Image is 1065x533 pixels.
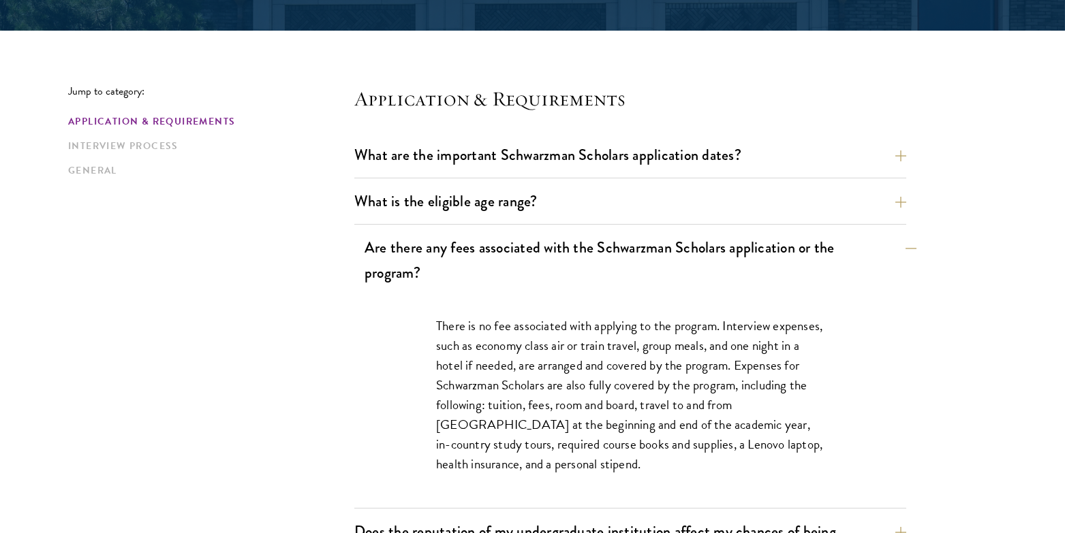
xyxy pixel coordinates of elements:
[354,140,906,170] button: What are the important Schwarzman Scholars application dates?
[68,114,346,129] a: Application & Requirements
[68,85,354,97] p: Jump to category:
[365,232,916,288] button: Are there any fees associated with the Schwarzman Scholars application or the program?
[354,85,906,112] h4: Application & Requirements
[68,139,346,153] a: Interview Process
[68,163,346,178] a: General
[354,186,906,216] button: What is the eligible age range?
[436,316,824,474] p: There is no fee associated with applying to the program. Interview expenses, such as economy clas...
